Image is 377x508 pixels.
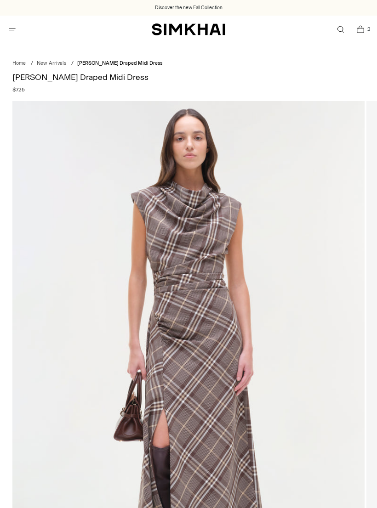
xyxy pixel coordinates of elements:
span: 2 [365,25,373,33]
h1: [PERSON_NAME] Draped Midi Dress [12,73,365,81]
a: Discover the new Fall Collection [155,4,223,11]
span: $725 [12,85,25,94]
a: SIMKHAI [152,23,225,36]
span: [PERSON_NAME] Draped Midi Dress [77,60,162,66]
nav: breadcrumbs [12,60,365,68]
a: Open cart modal [351,20,370,39]
button: Open menu modal [3,20,22,39]
div: / [71,60,74,68]
a: New Arrivals [37,60,66,66]
a: Home [12,60,26,66]
a: Open search modal [331,20,350,39]
div: / [31,60,33,68]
